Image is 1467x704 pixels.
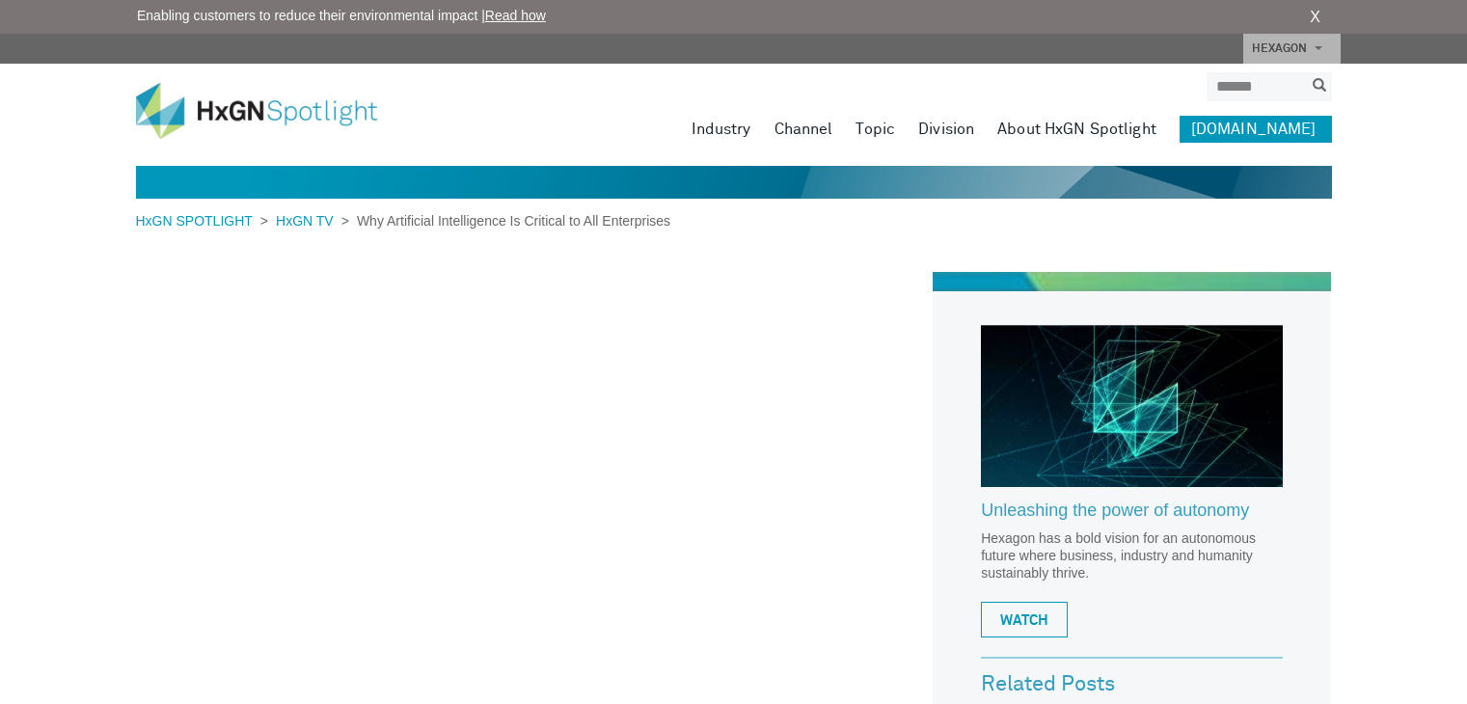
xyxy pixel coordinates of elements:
[1243,34,1341,64] a: HEXAGON
[349,213,670,229] span: Why Artificial Intelligence Is Critical to All Enterprises
[1310,6,1320,29] a: X
[1180,116,1332,143] a: [DOMAIN_NAME]
[136,211,671,231] div: > >
[856,116,895,143] a: Topic
[692,116,751,143] a: Industry
[918,116,974,143] a: Division
[997,116,1156,143] a: About HxGN Spotlight
[136,213,260,229] a: HxGN SPOTLIGHT
[137,6,546,26] span: Enabling customers to reduce their environmental impact |
[981,529,1283,582] p: Hexagon has a bold vision for an autonomous future where business, industry and humanity sustaina...
[981,325,1283,487] img: Hexagon_CorpVideo_Pod_RR_2.jpg
[774,116,833,143] a: Channel
[485,8,546,23] a: Read how
[981,673,1283,696] h3: Related Posts
[136,83,406,139] img: HxGN Spotlight
[981,501,1283,530] a: Unleashing the power of autonomy
[268,213,341,229] a: HxGN TV
[981,602,1068,637] a: WATCH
